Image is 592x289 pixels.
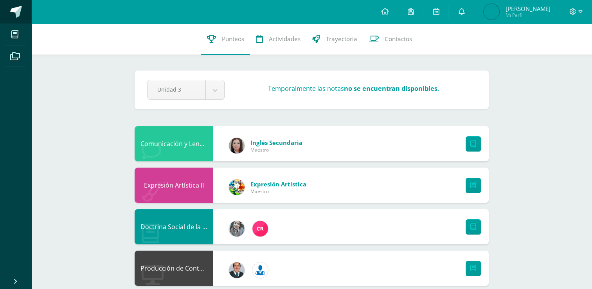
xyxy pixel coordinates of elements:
[252,221,268,237] img: 866c3f3dc5f3efb798120d7ad13644d9.png
[306,23,363,55] a: Trayectoria
[201,23,250,55] a: Punteos
[505,12,550,18] span: Mi Perfil
[326,35,357,43] span: Trayectoria
[250,180,306,188] span: Expresión Artística
[505,5,550,13] span: [PERSON_NAME]
[250,139,302,146] span: Inglés Secundaria
[250,146,302,153] span: Maestro
[363,23,418,55] a: Contactos
[222,35,244,43] span: Punteos
[252,262,268,278] img: 6ed6846fa57649245178fca9fc9a58dd.png
[385,35,412,43] span: Contactos
[135,168,213,203] div: Expresión Artística II
[269,35,300,43] span: Actividades
[148,80,224,99] a: Unidad 3
[135,209,213,244] div: Doctrina Social de la Iglesia
[268,84,439,93] h3: Temporalmente las notas .
[250,23,306,55] a: Actividades
[135,126,213,161] div: Comunicación y Lenguaje L3 Inglés
[157,80,196,99] span: Unidad 3
[135,251,213,286] div: Producción de Contenidos Digitales
[250,188,306,195] span: Maestro
[229,221,245,237] img: cba4c69ace659ae4cf02a5761d9a2473.png
[484,4,499,20] img: bd69e91e4ed03f0e21a51cbaf098f92e.png
[229,262,245,278] img: 2306758994b507d40baaa54be1d4aa7e.png
[229,138,245,154] img: 8af0450cf43d44e38c4a1497329761f3.png
[344,84,437,93] strong: no se encuentran disponibles
[229,179,245,195] img: 159e24a6ecedfdf8f489544946a573f0.png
